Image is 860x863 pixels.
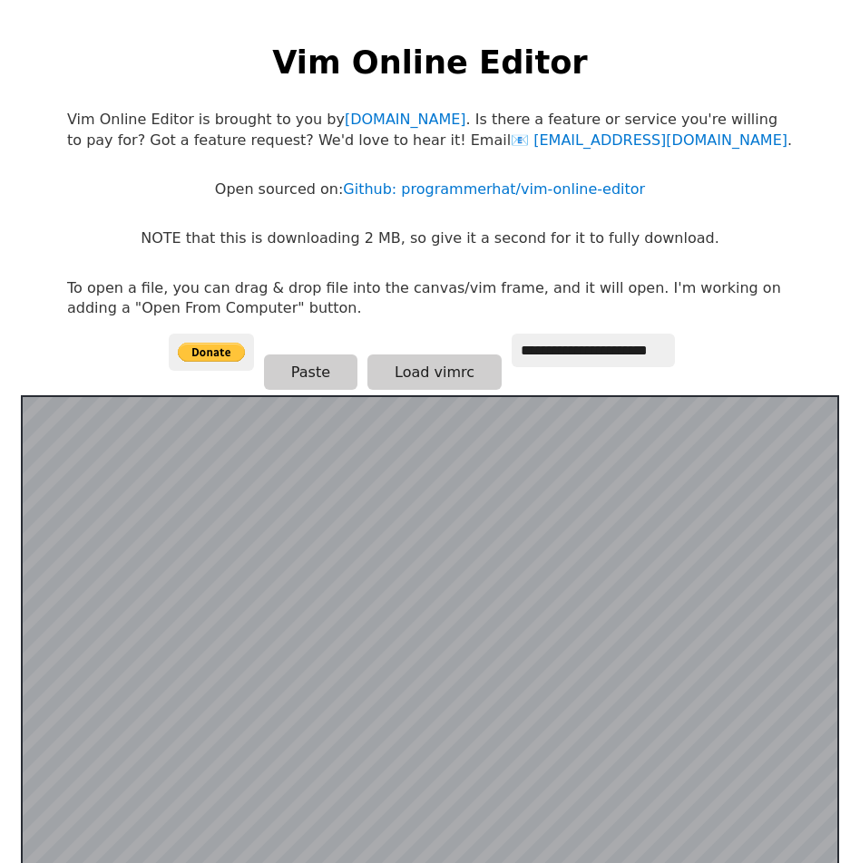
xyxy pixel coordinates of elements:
[67,278,793,319] p: To open a file, you can drag & drop file into the canvas/vim frame, and it will open. I'm working...
[343,180,645,198] a: Github: programmerhat/vim-online-editor
[511,131,787,149] a: [EMAIL_ADDRESS][DOMAIN_NAME]
[345,111,466,128] a: [DOMAIN_NAME]
[272,40,587,84] h1: Vim Online Editor
[67,110,793,150] p: Vim Online Editor is brought to you by . Is there a feature or service you're willing to pay for?...
[264,354,357,390] button: Paste
[215,179,645,199] p: Open sourced on:
[367,354,502,390] button: Load vimrc
[141,228,718,248] p: NOTE that this is downloading 2 MB, so give it a second for it to fully download.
